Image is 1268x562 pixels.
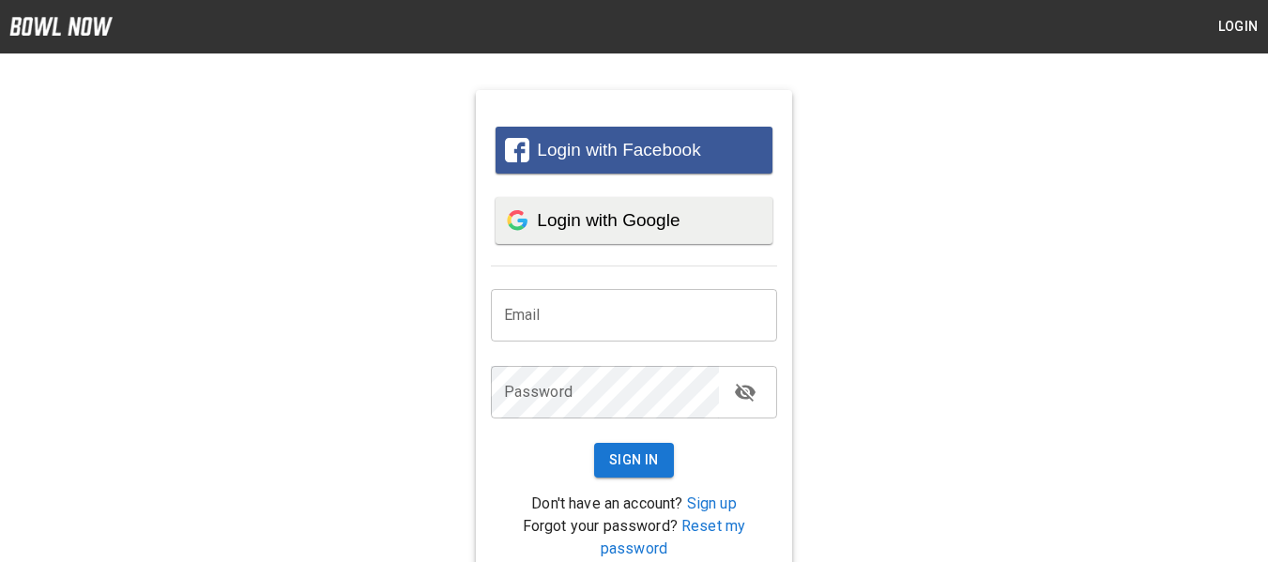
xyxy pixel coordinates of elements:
[1208,9,1268,44] button: Login
[496,127,773,174] button: Login with Facebook
[594,443,674,478] button: Sign In
[726,373,764,411] button: toggle password visibility
[9,17,113,36] img: logo
[537,140,700,159] span: Login with Facebook
[491,493,778,515] p: Don't have an account?
[491,515,778,560] p: Forgot your password?
[687,494,737,512] a: Sign up
[601,517,745,557] a: Reset my password
[537,210,680,230] span: Login with Google
[496,197,773,244] button: Login with Google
